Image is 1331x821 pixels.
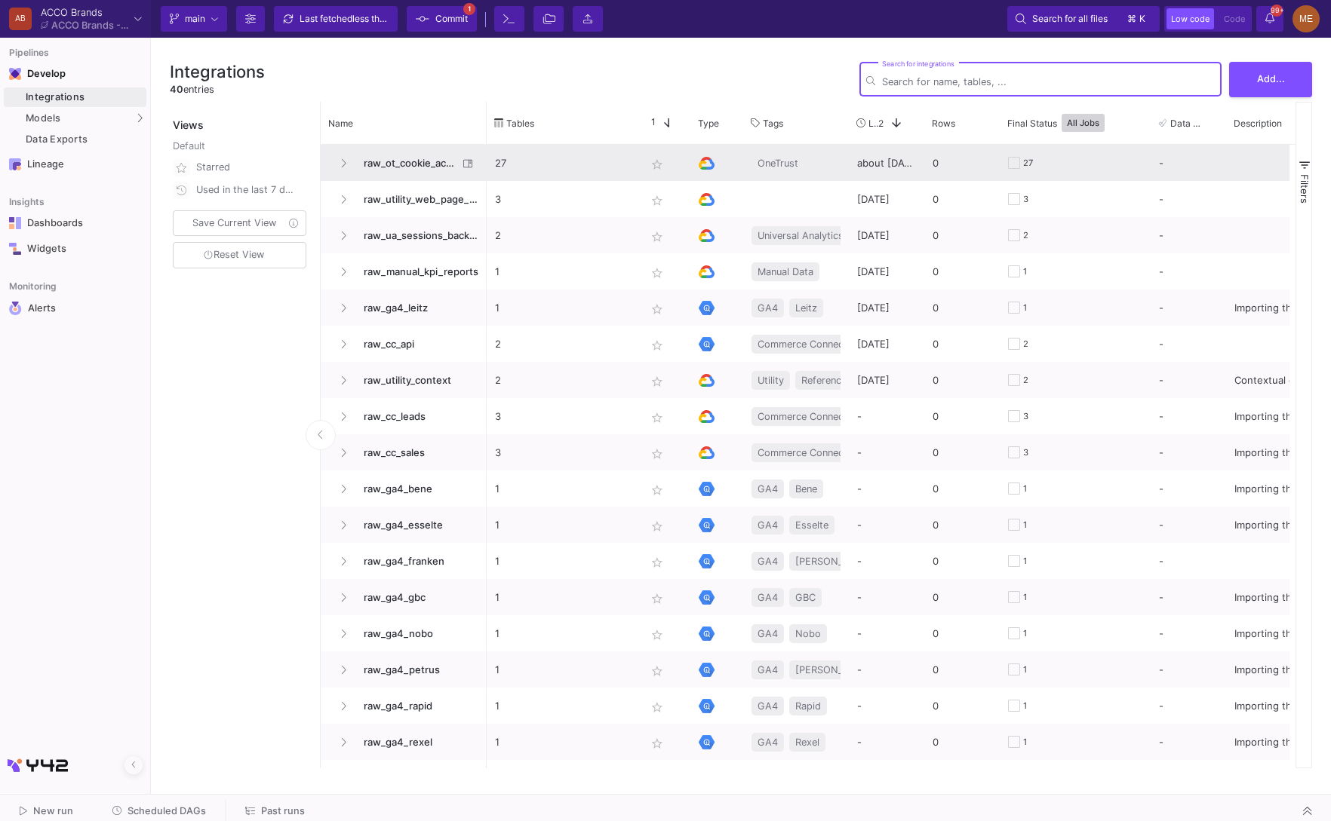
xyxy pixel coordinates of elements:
span: Models [26,112,61,124]
span: Reset View [204,249,264,260]
div: Data Exports [26,133,143,146]
span: raw_ga4_esselte [355,507,478,543]
div: 0 [924,470,1000,507]
div: - [1159,507,1218,542]
p: 1 [495,290,629,326]
mat-icon: star_border [648,662,666,680]
span: Manual Data [758,254,813,289]
div: 1 [1023,254,1027,289]
div: - [849,760,924,796]
span: raw_ga4_franken [355,544,478,579]
div: 0 [924,651,1000,688]
div: - [1159,146,1218,180]
p: 1 [495,725,629,760]
div: 1 [1023,688,1027,724]
div: 2 [1023,218,1028,253]
span: raw_ga4_nobo [355,616,478,651]
div: Develop [27,68,50,80]
mat-icon: star_border [648,300,666,318]
img: Navigation icon [9,217,21,229]
span: Scheduled DAGs [128,805,206,816]
mat-icon: star_border [648,553,666,571]
span: Commerce Connector [758,326,857,362]
div: [DATE] [849,253,924,289]
button: ME [1288,5,1320,32]
span: Leitz [795,290,817,326]
a: Navigation iconWidgets [4,237,146,261]
div: 0 [924,398,1000,434]
button: Starred [170,156,309,179]
div: Integrations [26,91,143,103]
p: 3 [495,182,629,217]
button: Commit [407,6,477,32]
p: 1 [495,254,629,289]
div: Views [170,102,312,133]
div: - [1159,435,1218,470]
a: Navigation iconDashboards [4,211,146,235]
div: 0 [924,615,1000,651]
div: ACCO Brands [41,8,128,17]
mat-icon: star_border [648,517,666,535]
span: GA4 [758,652,778,688]
mat-icon: star_border [648,191,666,210]
span: Code [1224,14,1245,24]
div: Starred [196,156,297,179]
span: k [1139,10,1145,28]
div: - [849,543,924,579]
mat-icon: star_border [648,155,666,173]
div: entries [170,82,265,96]
p: 1 [495,616,629,651]
span: Tags [763,118,783,129]
span: GA4 [758,580,778,615]
button: ⌘k [1123,10,1151,28]
mat-icon: star_border [648,590,666,608]
span: GA4 [758,725,778,760]
span: raw_manual_kpi_reports [355,254,478,289]
div: - [849,507,924,543]
button: 99+ [1256,6,1283,32]
p: 1 [495,471,629,507]
p: 1 [495,507,629,543]
span: GA4 [758,544,778,579]
div: Dashboards [27,217,125,229]
div: - [1159,290,1218,325]
img: Navigation icon [9,68,21,80]
span: GA4 [758,507,778,543]
a: Navigation iconLineage [4,152,146,176]
div: 27 [1023,146,1033,181]
span: [PERSON_NAME] [795,652,875,688]
div: 0 [924,253,1000,289]
img: Navigation icon [9,243,21,255]
h3: Integrations [170,62,265,81]
span: [PERSON_NAME] [795,544,875,579]
p: 1 [495,688,629,724]
span: Bene [795,471,817,507]
p: 3 [495,435,629,470]
div: - [1159,326,1218,361]
span: less than a minute ago [352,13,447,24]
div: - [1159,399,1218,433]
div: [DATE] [849,362,924,398]
div: 1 [1023,471,1027,507]
div: AB [9,8,32,30]
span: Past runs [261,805,305,816]
div: - [1159,652,1218,687]
div: - [1159,580,1218,614]
div: - [1159,254,1218,289]
img: Google BigQuery [699,481,715,497]
a: Data Exports [4,130,146,149]
mat-icon: star_border [648,481,666,499]
div: 0 [924,579,1000,615]
div: 3 [1023,399,1028,434]
mat-icon: star_border [648,264,666,282]
div: Final Status [1007,106,1130,140]
span: OneTrust [758,146,798,181]
span: Save Current View [192,217,276,228]
button: Code [1219,8,1250,29]
span: Utility [758,363,784,398]
span: 2 [878,118,884,129]
button: Reset View [173,242,306,268]
mat-icon: star_border [648,445,666,463]
div: 0 [924,289,1000,326]
img: Google BigQuery [699,300,715,316]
